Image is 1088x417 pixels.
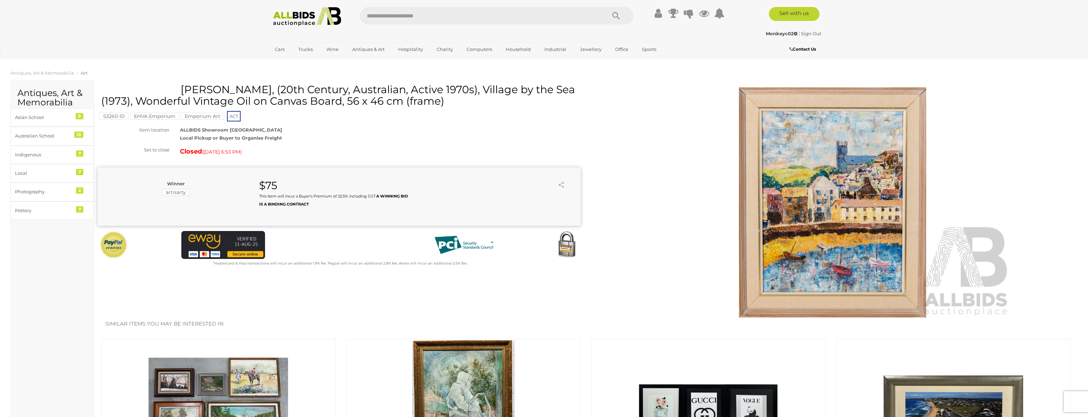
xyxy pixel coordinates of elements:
[462,44,497,55] a: Computers
[432,44,458,55] a: Charity
[799,31,800,36] span: |
[789,45,818,53] a: Contact Us
[180,135,282,141] strong: Local Pickup or Buyer to Organise Freight
[10,201,94,220] a: Pottery 7
[15,151,73,159] div: Indigenous
[10,127,94,145] a: Australian School 13
[322,44,343,55] a: Wine
[553,231,581,259] img: Secured by Rapid SSL
[181,113,224,120] mark: Emporium Art
[76,150,83,157] div: 7
[181,231,265,259] img: eWAY Payment Gateway
[101,84,579,107] h1: [PERSON_NAME], (20th Century, Australian, Active 1970s), Village by the Sea (1973), Wonderful Vin...
[76,169,83,175] div: 7
[294,44,317,55] a: Trucks
[348,44,389,55] a: Antiques & Art
[162,189,190,196] mark: artisarty
[394,44,428,55] a: Hospitality
[429,231,499,259] img: PCI DSS compliant
[180,127,282,133] strong: ALLBIDS Showroom [GEOGRAPHIC_DATA]
[501,44,535,55] a: Household
[105,321,1066,327] h2: Similar items you may be interested in
[637,44,661,55] a: Sports
[92,126,175,134] div: Item location
[766,31,798,36] strong: Monkeyc02
[99,113,128,119] a: 53260-10
[270,44,289,55] a: Cars
[548,180,555,187] li: Unwatch this item
[769,7,819,21] a: Sell with us
[259,194,408,207] b: A WINNING BID IS A BINDING CONTRACT
[76,113,83,119] div: 9
[10,164,94,183] a: Local 7
[259,194,408,207] small: This Item will incur a Buyer's Premium of 22.5% including GST.
[766,31,799,36] a: Monkeyc02
[10,183,94,201] a: Photography 2
[76,187,83,194] div: 2
[180,148,202,155] strong: Closed
[99,113,128,120] mark: 53260-10
[81,70,88,76] a: Art
[74,132,83,138] div: 13
[167,181,185,186] b: Winner
[611,44,633,55] a: Office
[801,31,821,36] a: Sign Out
[15,207,73,215] div: Pottery
[540,44,571,55] a: Industrial
[213,261,467,266] small: Mastercard & Visa transactions will incur an additional 1.9% fee. Paypal will incur an additional...
[202,149,242,155] span: ( )
[269,7,345,26] img: Allbids.com.au
[654,87,1011,318] img: John Oswin, (20th Century, Australian, Active 1970s), Village by the Sea (1973), Wonderful Vintag...
[15,188,73,196] div: Photography
[789,46,816,52] b: Contact Us
[15,169,73,177] div: Local
[130,113,179,119] a: EHVA Emporium
[10,146,94,164] a: Indigenous 7
[92,146,175,154] div: Set to close
[130,113,179,120] mark: EHVA Emporium
[181,113,224,119] a: Emporium Art
[10,108,94,127] a: Asian School 9
[599,7,634,24] button: Search
[227,111,241,121] span: ACT
[76,206,83,213] div: 7
[575,44,606,55] a: Jewellery
[15,132,73,140] div: Australian School
[270,55,329,67] a: [GEOGRAPHIC_DATA]
[259,179,277,192] strong: $75
[10,70,74,76] a: Antiques, Art & Memorabilia
[203,149,240,155] span: [DATE] 6:53 PM
[99,231,128,259] img: Official PayPal Seal
[15,113,73,121] div: Asian School
[17,88,87,107] h2: Antiques, Art & Memorabilia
